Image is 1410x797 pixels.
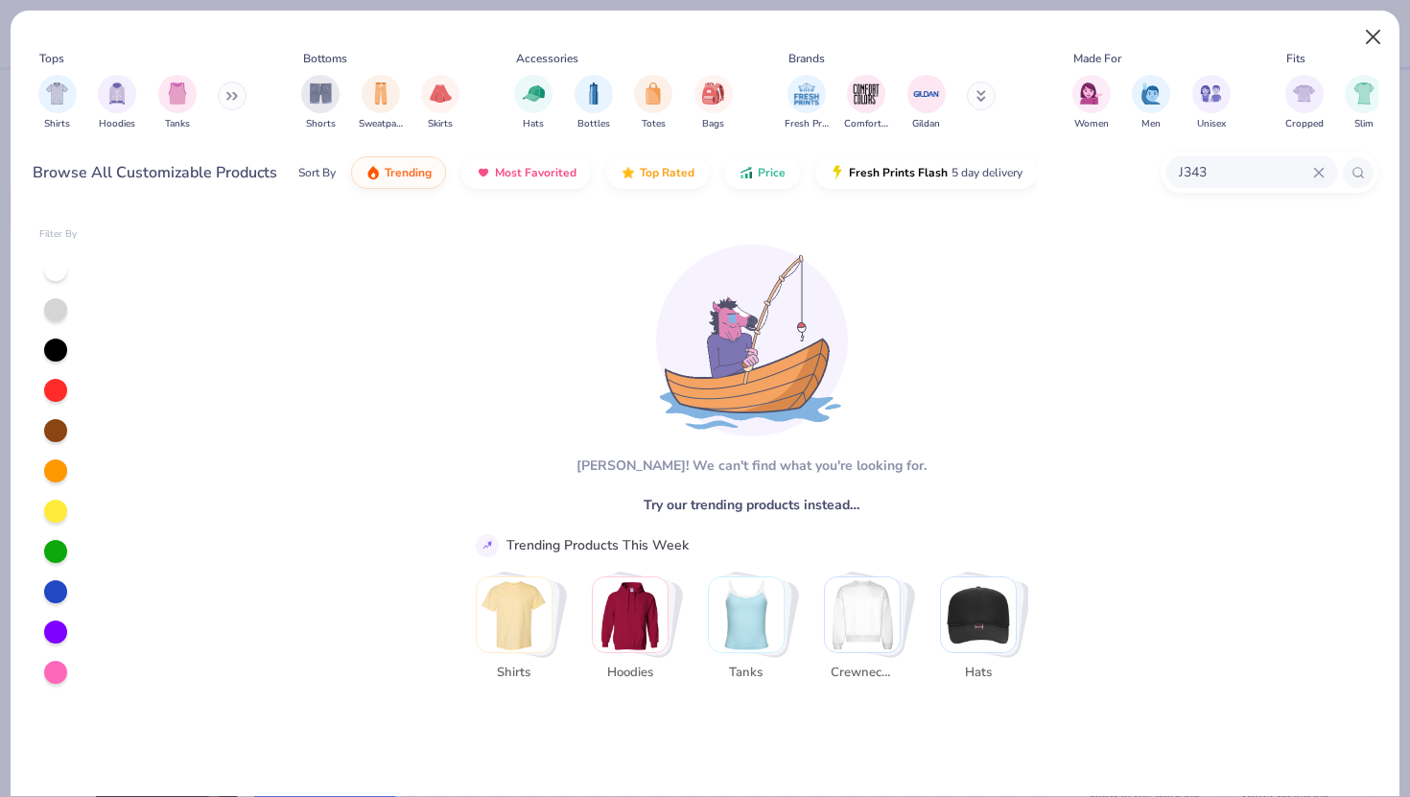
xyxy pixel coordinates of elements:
span: Fresh Prints Flash [849,165,948,180]
span: Hats [523,117,544,131]
img: Sweatpants Image [370,82,391,105]
div: Brands [788,50,825,67]
img: Loading... [656,245,848,436]
button: filter button [1285,75,1324,131]
span: Tanks [165,117,190,131]
img: Comfort Colors Image [852,80,881,108]
img: TopRated.gif [621,165,636,180]
img: Shirts [477,577,552,652]
div: filter for Shirts [38,75,77,131]
div: Browse All Customizable Products [33,161,277,184]
button: filter button [907,75,946,131]
div: filter for Hats [514,75,552,131]
img: Cropped Image [1293,82,1315,105]
img: Men Image [1140,82,1162,105]
img: most_fav.gif [476,165,491,180]
div: filter for Men [1132,75,1170,131]
span: 5 day delivery [952,162,1022,184]
button: filter button [1192,75,1231,131]
img: Skirts Image [430,82,452,105]
button: Stack Card Button Crewnecks [824,576,912,691]
button: Stack Card Button Tanks [708,576,796,691]
button: filter button [694,75,733,131]
div: filter for Sweatpants [359,75,403,131]
span: Tanks [715,664,777,683]
span: Hoodies [99,117,135,131]
img: Hats [941,577,1016,652]
button: filter button [1345,75,1383,131]
img: Bags Image [702,82,723,105]
div: filter for Slim [1345,75,1383,131]
button: filter button [421,75,459,131]
span: Top Rated [640,165,694,180]
span: Sweatpants [359,117,403,131]
button: Fresh Prints Flash5 day delivery [815,156,1037,189]
button: Trending [351,156,446,189]
span: Price [758,165,786,180]
div: filter for Unisex [1192,75,1231,131]
button: Top Rated [606,156,709,189]
span: Totes [642,117,666,131]
div: filter for Cropped [1285,75,1324,131]
div: [PERSON_NAME]! We can't find what you're looking for. [576,456,927,476]
img: Unisex Image [1200,82,1222,105]
div: filter for Comfort Colors [844,75,888,131]
button: Most Favorited [461,156,591,189]
div: Accessories [516,50,578,67]
button: filter button [301,75,340,131]
span: Most Favorited [495,165,576,180]
img: Bottles Image [583,82,604,105]
span: Shorts [306,117,336,131]
button: Stack Card Button Hoodies [592,576,680,691]
button: filter button [634,75,672,131]
button: Price [724,156,800,189]
button: filter button [1072,75,1111,131]
button: filter button [844,75,888,131]
div: filter for Women [1072,75,1111,131]
div: filter for Gildan [907,75,946,131]
button: filter button [38,75,77,131]
span: Comfort Colors [844,117,888,131]
img: Tanks Image [167,82,188,105]
span: Shirts [44,117,70,131]
span: Women [1074,117,1109,131]
span: Try our trending products instead… [644,495,859,515]
input: Try "T-Shirt" [1177,161,1313,183]
div: Filter By [39,227,78,242]
div: filter for Shorts [301,75,340,131]
img: Shirts Image [46,82,68,105]
img: Hats Image [523,82,545,105]
img: flash.gif [830,165,845,180]
div: filter for Skirts [421,75,459,131]
img: Gildan Image [912,80,941,108]
div: Tops [39,50,64,67]
img: Women Image [1080,82,1102,105]
button: filter button [359,75,403,131]
button: filter button [98,75,136,131]
button: filter button [575,75,613,131]
img: Slim Image [1353,82,1375,105]
img: Tanks [709,577,784,652]
span: Hoodies [599,664,661,683]
button: filter button [785,75,829,131]
div: filter for Hoodies [98,75,136,131]
div: filter for Bottles [575,75,613,131]
img: Fresh Prints Image [792,80,821,108]
span: Unisex [1197,117,1226,131]
span: Shirts [482,664,545,683]
span: Cropped [1285,117,1324,131]
img: trend_line.gif [479,537,496,554]
div: filter for Tanks [158,75,197,131]
button: filter button [158,75,197,131]
img: Totes Image [643,82,664,105]
span: Men [1141,117,1161,131]
span: Fresh Prints [785,117,829,131]
img: Shorts Image [310,82,332,105]
div: Bottoms [303,50,347,67]
button: Close [1355,19,1392,56]
button: Stack Card Button Hats [940,576,1028,691]
div: filter for Totes [634,75,672,131]
span: Bags [702,117,724,131]
img: Crewnecks [825,577,900,652]
span: Skirts [428,117,453,131]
